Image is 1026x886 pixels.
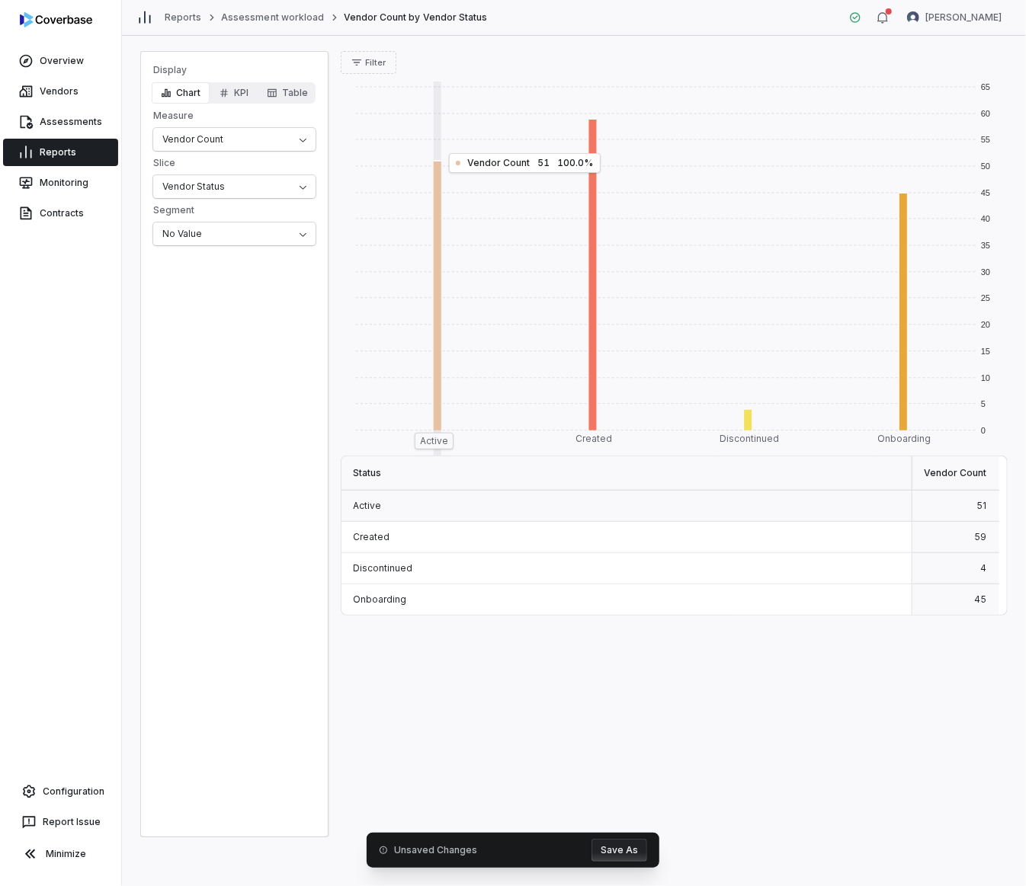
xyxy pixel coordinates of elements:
span: Onboarding [354,593,407,605]
a: Overview [3,47,118,75]
button: Table [258,82,317,104]
div: Status [341,456,912,491]
span: Measure [153,110,316,122]
button: Report Issue [6,808,115,836]
text: 20 [981,320,990,329]
div: Vendor Count [912,456,999,491]
text: 65 [981,82,990,91]
a: Monitoring [3,169,118,197]
span: Active [354,500,382,511]
text: 25 [981,293,990,302]
text: 50 [981,162,990,171]
text: 10 [981,373,990,382]
span: [PERSON_NAME] [925,11,1002,24]
a: Configuration [6,778,115,805]
button: Chart [152,82,210,104]
text: 15 [981,347,990,356]
a: Assessments [3,108,118,136]
a: Vendors [3,78,118,105]
img: logo-D7KZi-bG.svg [20,12,92,27]
a: Contracts [3,200,118,227]
span: Segment [153,204,316,216]
text: 60 [981,109,990,118]
text: 35 [981,241,990,250]
text: 45 [981,188,990,197]
button: David Gold avatar[PERSON_NAME] [898,6,1011,29]
span: 59 [975,531,987,542]
a: Assessment workload [221,11,324,24]
img: David Gold avatar [907,11,919,24]
span: Display [153,64,316,76]
text: 40 [981,214,990,223]
a: Reports [3,139,118,166]
span: 51 [977,500,987,511]
span: 4 [981,562,987,574]
text: 0 [981,426,986,435]
span: 45 [975,593,987,605]
text: 5 [981,399,986,408]
span: Filter [366,57,386,69]
a: Reports [165,11,201,24]
button: KPI [210,82,258,104]
text: 30 [981,267,990,277]
button: Minimize [6,839,115,869]
span: Slice [153,157,316,169]
span: Created [354,531,390,542]
span: Vendor Count by Vendor Status [344,11,487,24]
text: 55 [981,135,990,144]
span: Discontinued [354,562,413,574]
button: Filter [341,51,396,74]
